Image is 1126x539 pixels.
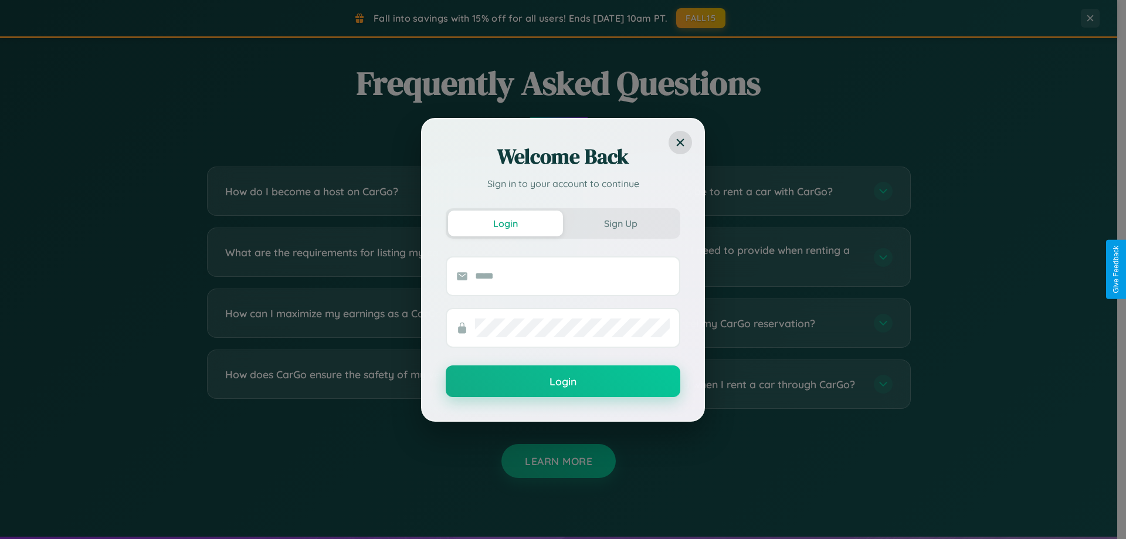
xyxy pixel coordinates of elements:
[448,211,563,236] button: Login
[446,177,680,191] p: Sign in to your account to continue
[446,143,680,171] h2: Welcome Back
[563,211,678,236] button: Sign Up
[1112,246,1120,293] div: Give Feedback
[446,365,680,397] button: Login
